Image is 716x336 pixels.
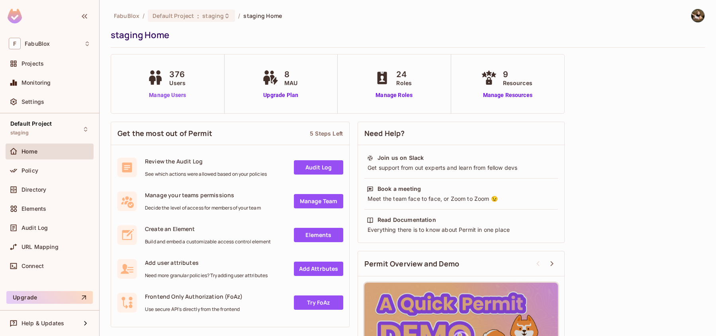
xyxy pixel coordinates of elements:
span: 9 [503,68,532,80]
span: Get the most out of Permit [117,128,212,138]
span: Need Help? [364,128,405,138]
span: Use secure API's directly from the frontend [145,306,243,313]
a: Manage Roles [372,91,416,99]
div: Everything there is to know about Permit in one place [367,226,556,234]
span: Audit Log [22,225,48,231]
li: / [143,12,145,19]
a: Try FoAz [294,295,343,310]
span: Decide the level of access for members of your team [145,205,261,211]
span: Help & Updates [22,320,64,326]
span: Monitoring [22,80,51,86]
a: Manage Team [294,194,343,208]
span: 24 [396,68,412,80]
span: Settings [22,99,44,105]
span: Add user attributes [145,259,268,266]
span: Manage your teams permissions [145,191,261,199]
span: the active workspace [114,12,139,19]
span: Resources [503,79,532,87]
a: Manage Resources [479,91,536,99]
div: Read Documentation [378,216,436,224]
img: Peter Webb [691,9,704,22]
span: Default Project [153,12,194,19]
span: Create an Element [145,225,271,233]
div: staging Home [111,29,701,41]
button: Upgrade [6,291,93,304]
div: Meet the team face to face, or Zoom to Zoom 😉 [367,195,556,203]
a: Add Attrbutes [294,262,343,276]
span: Permit Overview and Demo [364,259,460,269]
span: Connect [22,263,44,269]
span: Review the Audit Log [145,157,267,165]
li: / [238,12,240,19]
a: Audit Log [294,160,343,175]
a: Upgrade Plan [260,91,301,99]
div: Book a meeting [378,185,421,193]
span: : [197,13,200,19]
div: 5 Steps Left [310,130,343,137]
div: Get support from out experts and learn from fellow devs [367,164,556,172]
div: Join us on Slack [378,154,424,162]
span: Default Project [10,120,52,127]
span: MAU [284,79,297,87]
span: URL Mapping [22,244,59,250]
span: Roles [396,79,412,87]
a: Manage Users [145,91,190,99]
span: Need more granular policies? Try adding user attributes [145,272,268,279]
span: Elements [22,206,46,212]
span: See which actions were allowed based on your policies [145,171,267,177]
span: Policy [22,167,38,174]
span: Home [22,148,38,155]
span: Workspace: FabuBlox [25,41,50,47]
span: staging [10,130,29,136]
img: SReyMgAAAABJRU5ErkJggg== [8,9,22,23]
span: staging Home [243,12,282,19]
span: Users [169,79,186,87]
span: 8 [284,68,297,80]
span: Frontend Only Authorization (FoAz) [145,293,243,300]
a: Elements [294,228,343,242]
span: staging [202,12,224,19]
span: Build and embed a customizable access control element [145,239,271,245]
span: F [9,38,21,49]
span: Projects [22,60,44,67]
span: 376 [169,68,186,80]
span: Directory [22,186,46,193]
